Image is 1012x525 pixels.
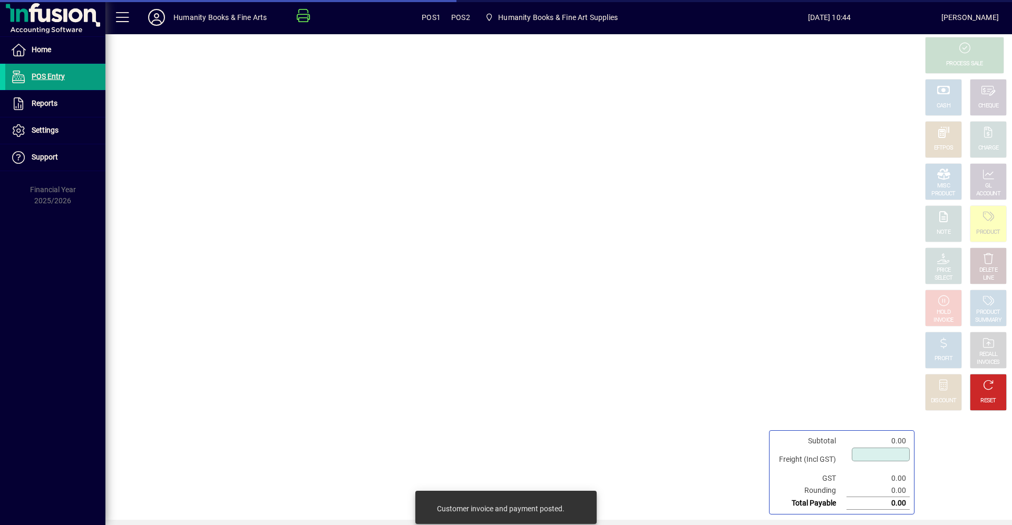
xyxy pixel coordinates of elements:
a: Reports [5,91,105,117]
div: CHEQUE [978,102,998,110]
div: Humanity Books & Fine Arts [173,9,267,26]
div: INVOICE [933,316,953,324]
span: Support [32,153,58,161]
div: HOLD [937,309,950,316]
div: CASH [937,102,950,110]
div: PRODUCT [931,190,955,198]
div: SELECT [935,274,953,282]
span: Humanity Books & Fine Art Supplies [498,9,618,26]
td: Freight (Incl GST) [774,447,846,472]
td: Rounding [774,484,846,497]
div: PRICE [937,266,951,274]
td: GST [774,472,846,484]
td: 0.00 [846,472,910,484]
div: RECALL [979,351,998,359]
div: ACCOUNT [976,190,1000,198]
div: EFTPOS [934,144,953,152]
div: INVOICES [977,359,999,366]
span: Reports [32,99,57,107]
span: Settings [32,126,59,134]
div: GL [985,182,992,190]
div: PRODUCT [976,309,1000,316]
a: Support [5,144,105,171]
a: Home [5,37,105,63]
div: MISC [937,182,950,190]
div: DISCOUNT [931,397,956,405]
div: PROFIT [935,355,952,363]
div: [PERSON_NAME] [941,9,999,26]
span: POS2 [451,9,470,26]
div: Customer invoice and payment posted. [437,503,565,514]
span: POS1 [422,9,441,26]
button: Profile [140,8,173,27]
div: LINE [983,274,994,282]
div: SUMMARY [975,316,1001,324]
td: 0.00 [846,435,910,447]
div: PROCESS SALE [946,60,983,68]
div: NOTE [937,229,950,236]
a: Settings [5,117,105,144]
td: 0.00 [846,497,910,510]
td: Subtotal [774,435,846,447]
span: [DATE] 10:44 [718,9,941,26]
div: PRODUCT [976,229,1000,236]
div: CHARGE [978,144,999,152]
div: DELETE [979,266,997,274]
td: 0.00 [846,484,910,497]
td: Total Payable [774,497,846,510]
span: Home [32,45,51,54]
span: POS Entry [32,72,65,81]
span: Humanity Books & Fine Art Supplies [481,8,622,27]
div: RESET [980,397,996,405]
